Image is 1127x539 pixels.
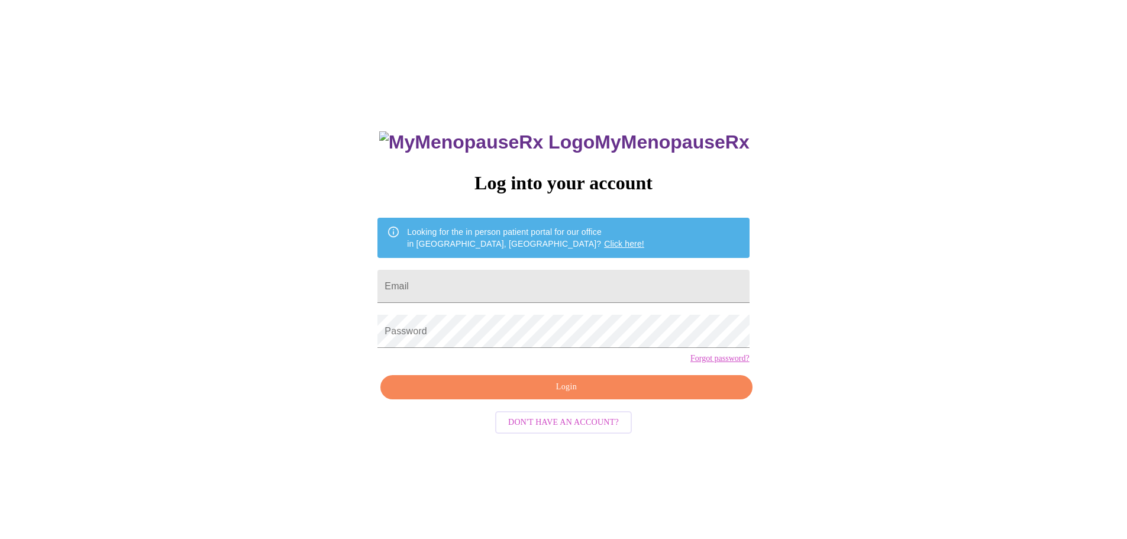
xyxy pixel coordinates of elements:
button: Login [380,375,752,399]
div: Looking for the in person patient portal for our office in [GEOGRAPHIC_DATA], [GEOGRAPHIC_DATA]? [407,221,644,254]
h3: Log into your account [377,172,749,194]
h3: MyMenopauseRx [379,131,750,153]
a: Forgot password? [690,354,750,363]
button: Don't have an account? [495,411,632,434]
a: Don't have an account? [492,417,635,427]
span: Don't have an account? [508,415,619,430]
a: Click here! [604,239,644,248]
span: Login [394,380,738,395]
img: MyMenopauseRx Logo [379,131,595,153]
